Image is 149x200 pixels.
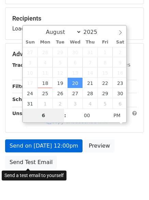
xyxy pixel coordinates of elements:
strong: Schedule [12,97,37,102]
span: September 3, 2025 [68,98,83,109]
span: August 20, 2025 [68,78,83,88]
span: August 8, 2025 [98,57,113,67]
span: August 5, 2025 [53,57,68,67]
span: September 4, 2025 [83,98,98,109]
span: August 13, 2025 [68,67,83,78]
a: Send Test Email [5,156,57,169]
span: September 6, 2025 [113,98,128,109]
span: August 15, 2025 [98,67,113,78]
span: Fri [98,40,113,45]
div: Loading... [12,15,137,33]
a: Send on [DATE] 12:00pm [5,139,83,152]
input: Hour [23,109,64,122]
span: August 16, 2025 [113,67,128,78]
span: July 29, 2025 [53,47,68,57]
span: July 28, 2025 [38,47,53,57]
span: Sat [113,40,128,45]
h5: Advanced [12,50,137,58]
span: Click to toggle [108,109,126,122]
span: August 31, 2025 [23,98,38,109]
div: Send a test email to yourself [2,171,66,180]
span: September 1, 2025 [38,98,53,109]
span: Sun [23,40,38,45]
span: July 31, 2025 [83,47,98,57]
strong: Tracking [12,62,35,68]
span: August 21, 2025 [83,78,98,88]
span: August 18, 2025 [38,78,53,88]
span: August 26, 2025 [53,88,68,98]
strong: Filters [12,84,30,89]
span: August 28, 2025 [83,88,98,98]
span: August 12, 2025 [53,67,68,78]
span: August 27, 2025 [68,88,83,98]
span: August 23, 2025 [113,78,128,88]
span: August 6, 2025 [68,57,83,67]
span: August 17, 2025 [23,78,38,88]
span: September 2, 2025 [53,98,68,109]
iframe: Chat Widget [115,167,149,200]
span: Wed [68,40,83,45]
span: August 9, 2025 [113,57,128,67]
span: August 3, 2025 [23,57,38,67]
span: August 29, 2025 [98,88,113,98]
span: July 30, 2025 [68,47,83,57]
span: Mon [38,40,53,45]
span: July 27, 2025 [23,47,38,57]
span: August 2, 2025 [113,47,128,57]
strong: Unsubscribe [12,111,46,116]
span: Tue [53,40,68,45]
input: Minute [66,109,108,122]
span: August 4, 2025 [38,57,53,67]
span: August 24, 2025 [23,88,38,98]
span: August 14, 2025 [83,67,98,78]
span: August 25, 2025 [38,88,53,98]
input: Year [81,29,106,35]
span: September 5, 2025 [98,98,113,109]
span: August 22, 2025 [98,78,113,88]
span: August 30, 2025 [113,88,128,98]
span: : [64,109,66,122]
span: August 11, 2025 [38,67,53,78]
span: August 1, 2025 [98,47,113,57]
a: Copy unsubscribe link [46,118,107,125]
span: Thu [83,40,98,45]
span: August 10, 2025 [23,67,38,78]
span: August 7, 2025 [83,57,98,67]
h5: Recipients [12,15,137,22]
span: August 19, 2025 [53,78,68,88]
a: Preview [84,139,114,152]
